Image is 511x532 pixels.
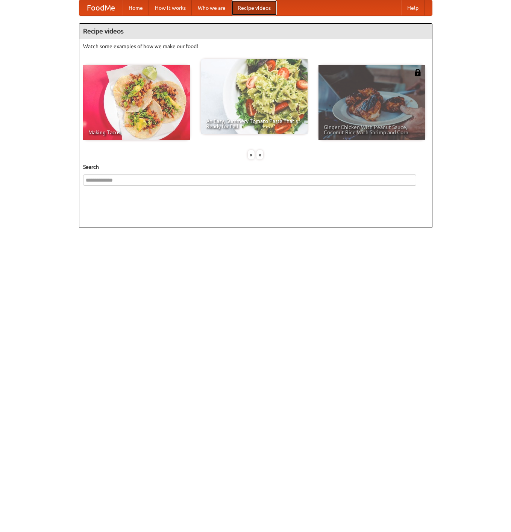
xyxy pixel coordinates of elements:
a: FoodMe [79,0,123,15]
a: Help [401,0,425,15]
h5: Search [83,163,428,171]
a: Who we are [192,0,232,15]
span: An Easy, Summery Tomato Pasta That's Ready for Fall [206,118,302,129]
div: « [248,150,255,159]
h4: Recipe videos [79,24,432,39]
p: Watch some examples of how we make our food! [83,42,428,50]
a: An Easy, Summery Tomato Pasta That's Ready for Fall [201,59,308,134]
span: Making Tacos [88,130,185,135]
a: Making Tacos [83,65,190,140]
a: Recipe videos [232,0,277,15]
img: 483408.png [414,69,422,76]
a: Home [123,0,149,15]
div: » [256,150,263,159]
a: How it works [149,0,192,15]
